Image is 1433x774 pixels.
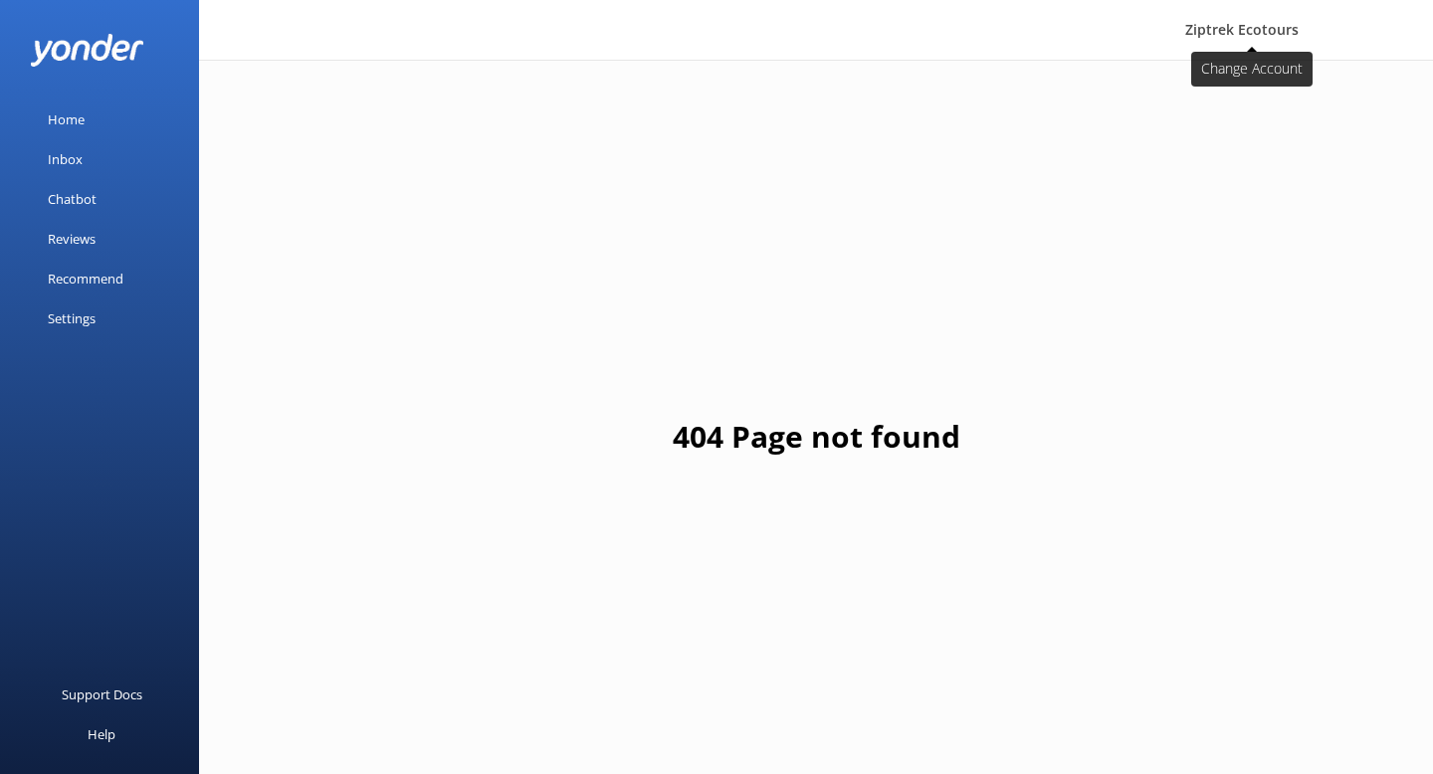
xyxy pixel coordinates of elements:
span: Ziptrek Ecotours [1185,20,1299,39]
div: Reviews [48,219,96,259]
h1: 404 Page not found [673,413,960,461]
div: Help [88,714,115,754]
div: Chatbot [48,179,97,219]
div: Settings [48,298,96,338]
img: yonder-white-logo.png [30,34,144,67]
div: Recommend [48,259,123,298]
div: Home [48,99,85,139]
div: Inbox [48,139,83,179]
div: Support Docs [62,675,142,714]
